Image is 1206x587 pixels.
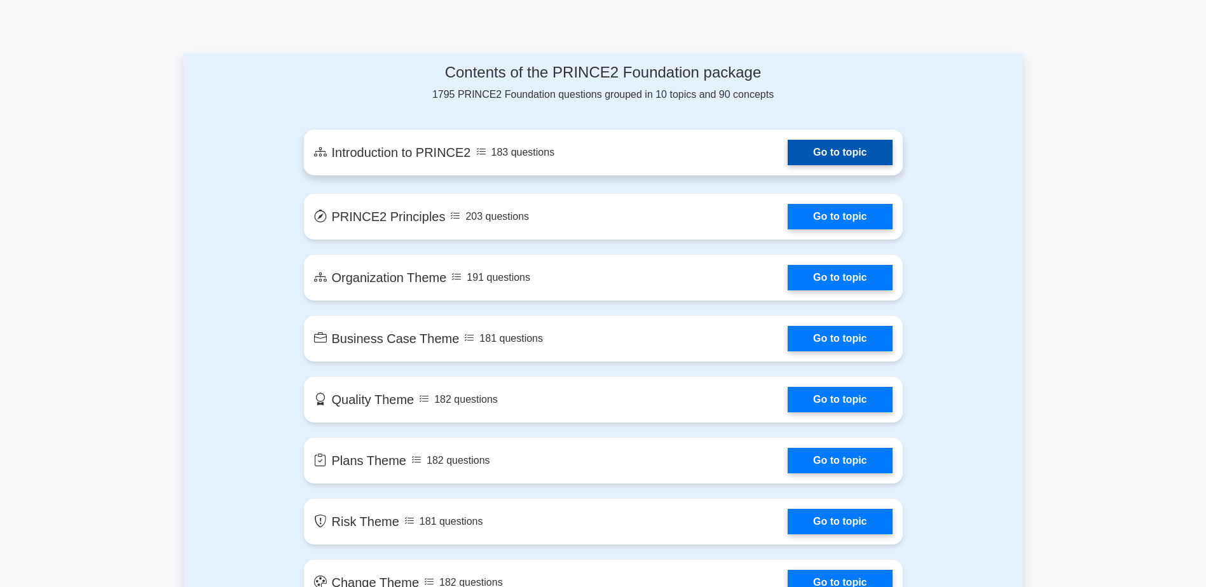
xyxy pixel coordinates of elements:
[788,265,892,290] a: Go to topic
[304,64,903,102] div: 1795 PRINCE2 Foundation questions grouped in 10 topics and 90 concepts
[788,326,892,351] a: Go to topic
[788,509,892,534] a: Go to topic
[788,387,892,412] a: Go to topic
[304,64,903,82] h4: Contents of the PRINCE2 Foundation package
[788,204,892,229] a: Go to topic
[788,448,892,473] a: Go to topic
[788,140,892,165] a: Go to topic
